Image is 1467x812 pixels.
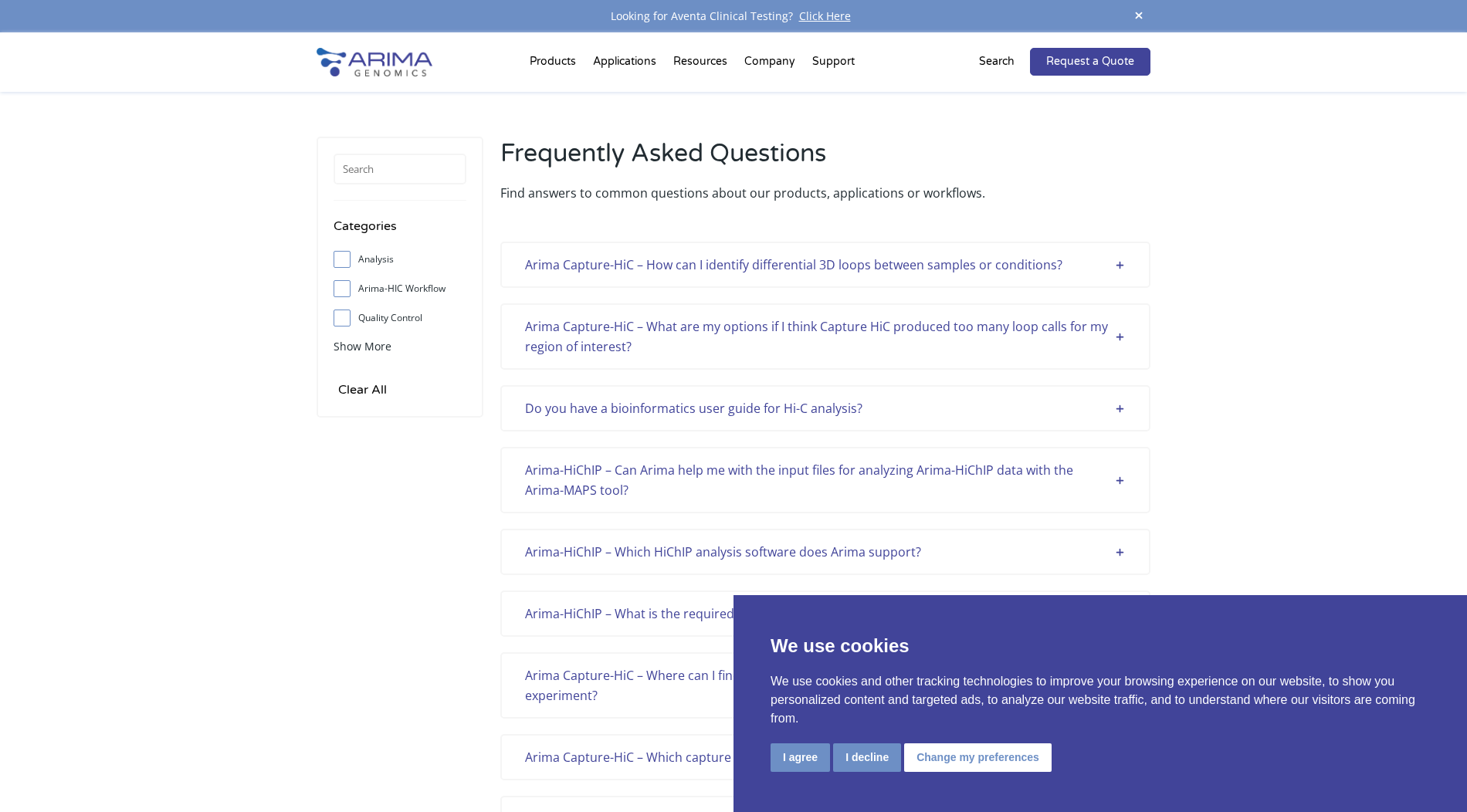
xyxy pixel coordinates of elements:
div: Arima Capture-HiC – Where can I find the baitmap and fragment file for my Arima Capture-HiC exper... [525,665,1126,705]
div: Arima Capture-HiC – How can I identify differential 3D loops between samples or conditions? [525,255,1126,275]
p: We use cookies [771,632,1430,660]
span: Show More [334,339,391,354]
button: Change my preferences [904,743,1052,772]
div: Arima Capture-HiC – Which capture Hi-C software does Arima support? [525,747,1126,767]
img: Arima-Genomics-logo [317,48,432,76]
h4: Categories [334,216,466,248]
a: Request a Quote [1030,48,1150,76]
div: Arima Capture-HiC – What are my options if I think Capture HiC produced too many loop calls for m... [525,316,1126,357]
h2: Frequently Asked Questions [500,137,1150,183]
p: Find answers to common questions about our products, applications or workflows. [500,183,1150,203]
div: Arima-HiChIP – Which HiChIP analysis software does Arima support? [525,542,1126,562]
label: Analysis [334,248,466,271]
button: I decline [833,743,901,772]
button: I agree [771,743,830,772]
p: Search [979,52,1015,72]
a: Click Here [793,8,857,23]
div: Looking for Aventa Clinical Testing? [317,6,1150,26]
div: Arima-HiChIP – Can Arima help me with the input files for analyzing Arima-HiChIP data with the Ar... [525,460,1126,500]
p: We use cookies and other tracking technologies to improve your browsing experience on our website... [771,672,1430,728]
input: Clear All [334,379,391,401]
div: Do you have a bioinformatics user guide for Hi-C analysis? [525,398,1126,418]
input: Search [334,154,466,184]
label: Quality Control [334,306,466,330]
div: Arima-HiChIP – What is the required sequencing depth for my Arima HiChIP libraries? [525,604,1126,624]
label: Arima-HIC Workflow [334,277,466,300]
